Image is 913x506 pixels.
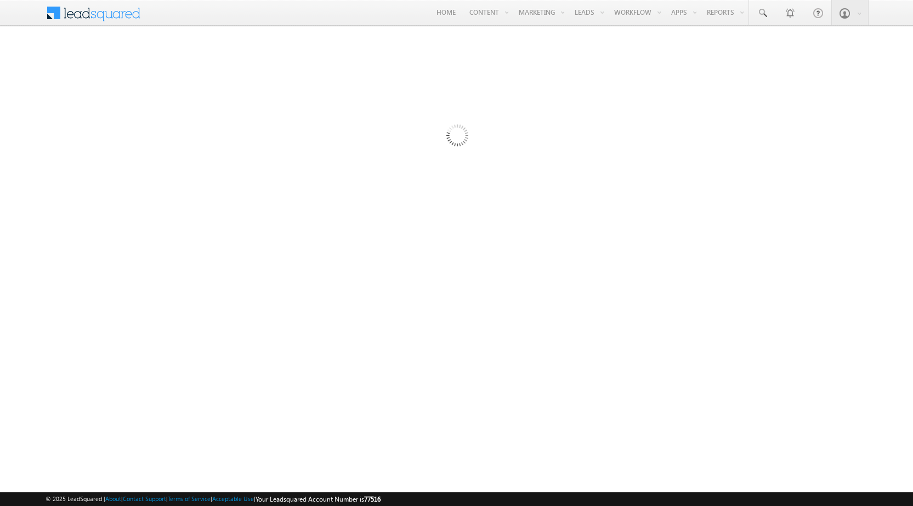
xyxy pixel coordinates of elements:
[168,495,211,502] a: Terms of Service
[256,495,381,503] span: Your Leadsquared Account Number is
[105,495,121,502] a: About
[400,81,513,194] img: Loading...
[123,495,166,502] a: Contact Support
[212,495,254,502] a: Acceptable Use
[46,494,381,504] span: © 2025 LeadSquared | | | | |
[364,495,381,503] span: 77516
